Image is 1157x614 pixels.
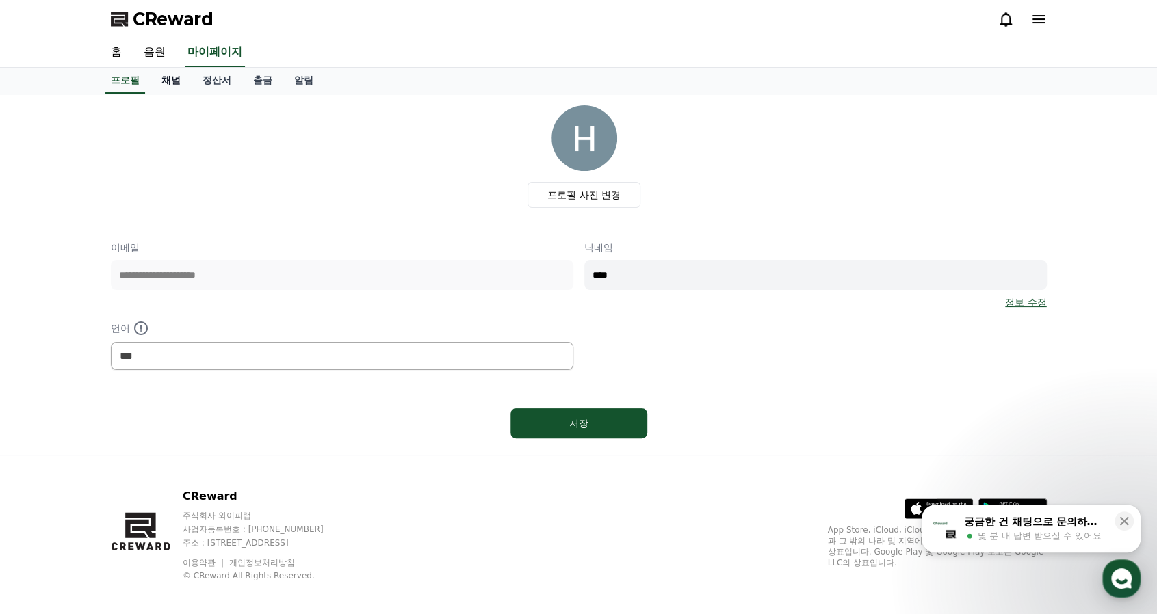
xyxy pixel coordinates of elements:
[125,455,142,466] span: 대화
[183,524,350,535] p: 사업자등록번호 : [PHONE_NUMBER]
[151,68,192,94] a: 채널
[177,433,263,468] a: 설정
[192,68,242,94] a: 정산서
[183,570,350,581] p: © CReward All Rights Reserved.
[4,433,90,468] a: 홈
[100,38,133,67] a: 홈
[183,488,350,505] p: CReward
[183,510,350,521] p: 주식회사 와이피랩
[538,416,620,430] div: 저장
[183,558,226,568] a: 이용약관
[510,408,647,438] button: 저장
[133,8,213,30] span: CReward
[584,241,1047,254] p: 닉네임
[90,433,177,468] a: 대화
[828,524,1047,568] p: App Store, iCloud, iCloud Drive 및 iTunes Store는 미국과 그 밖의 나라 및 지역에서 등록된 Apple Inc.의 서비스 상표입니다. Goo...
[551,105,617,171] img: profile_image
[111,8,213,30] a: CReward
[242,68,283,94] a: 출금
[229,558,295,568] a: 개인정보처리방침
[105,68,145,94] a: 프로필
[43,454,51,465] span: 홈
[183,537,350,548] p: 주소 : [STREET_ADDRESS]
[528,182,640,208] label: 프로필 사진 변경
[133,38,177,67] a: 음원
[1005,295,1046,309] a: 정보 수정
[111,241,573,254] p: 이메일
[111,320,573,336] p: 언어
[185,38,245,67] a: 마이페이지
[283,68,324,94] a: 알림
[211,454,228,465] span: 설정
